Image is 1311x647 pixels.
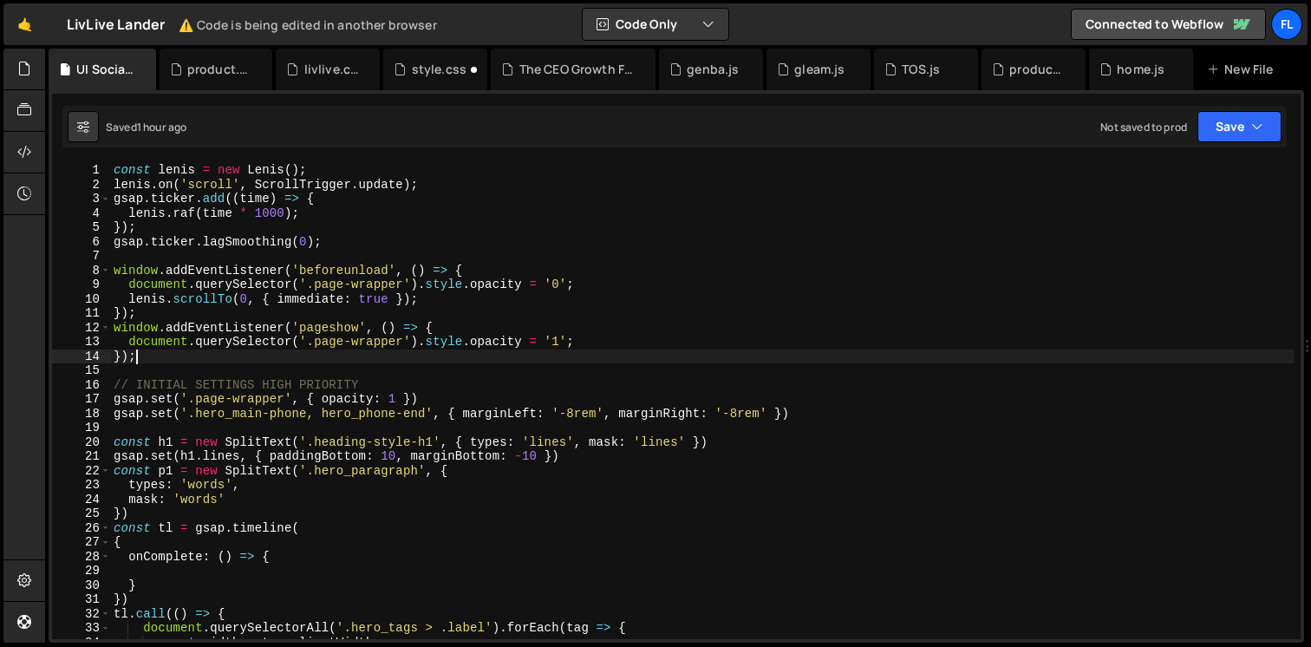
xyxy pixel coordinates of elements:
[902,61,940,78] div: TOS.js
[52,220,111,235] div: 5
[52,521,111,536] div: 26
[1117,61,1164,78] div: home.js
[794,61,845,78] div: gleam.js
[52,178,111,193] div: 2
[52,535,111,550] div: 27
[52,278,111,292] div: 9
[52,578,111,593] div: 30
[52,264,111,278] div: 8
[304,61,360,78] div: livlive.css
[52,321,111,336] div: 12
[52,292,111,307] div: 10
[412,61,466,78] div: style.css
[52,478,111,493] div: 23
[1197,111,1282,142] button: Save
[106,120,186,134] div: Saved
[67,14,437,35] div: LivLive Lander
[52,306,111,321] div: 11
[52,464,111,479] div: 22
[52,249,111,264] div: 7
[52,592,111,607] div: 31
[52,449,111,464] div: 21
[179,16,437,33] small: ⚠️ Code is being edited in another browser
[137,120,187,134] div: 1 hour ago
[3,3,46,45] a: 🤙
[52,235,111,250] div: 6
[519,61,635,78] div: The CEO Growth Framework.js
[52,192,111,206] div: 3
[1071,9,1266,40] a: Connected to Webflow
[52,564,111,578] div: 29
[52,335,111,350] div: 13
[52,550,111,565] div: 28
[76,61,134,78] div: UI Social.js
[52,506,111,521] div: 25
[52,206,111,221] div: 4
[1271,9,1302,40] a: Fl
[1009,61,1065,78] div: product.js
[52,621,111,636] div: 33
[52,421,111,435] div: 19
[583,9,728,40] button: Code Only
[52,378,111,393] div: 16
[52,493,111,507] div: 24
[52,407,111,422] div: 18
[52,435,111,450] div: 20
[52,392,111,407] div: 17
[52,607,111,622] div: 32
[52,363,111,378] div: 15
[187,61,252,78] div: product.css
[1207,61,1280,78] div: New File
[52,163,111,178] div: 1
[687,61,739,78] div: genba.js
[1100,120,1187,134] div: Not saved to prod
[52,350,111,364] div: 14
